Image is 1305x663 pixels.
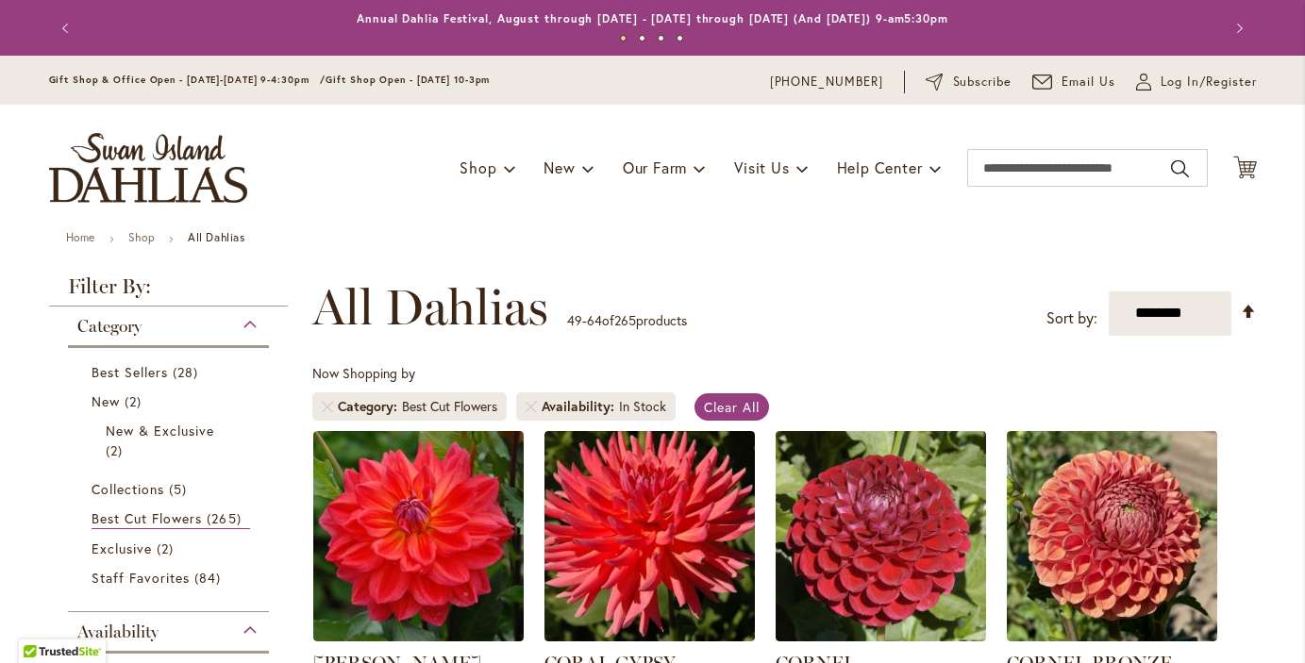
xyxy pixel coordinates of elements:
a: New [92,391,251,411]
span: Help Center [837,157,923,177]
a: Best Cut Flowers [92,508,251,529]
a: [PHONE_NUMBER] [770,73,884,91]
span: 49 [567,311,582,329]
img: COOPER BLAINE [313,431,524,641]
span: Now Shopping by [312,364,415,382]
span: Availability [77,622,159,642]
span: 64 [587,311,602,329]
a: CORAL GYPSY [544,627,755,645]
span: All Dahlias [312,279,548,336]
span: Gift Shop Open - [DATE] 10-3pm [326,74,490,86]
a: Annual Dahlia Festival, August through [DATE] - [DATE] through [DATE] (And [DATE]) 9-am5:30pm [357,11,948,25]
a: CORNEL BRONZE [1007,627,1217,645]
span: Availability [542,397,619,416]
a: Log In/Register [1136,73,1257,91]
span: 2 [125,391,146,411]
a: Collections [92,479,251,499]
div: Best Cut Flowers [402,397,497,416]
span: Collections [92,480,165,498]
span: 265 [614,311,636,329]
a: Exclusive [92,539,251,558]
span: New [544,157,575,177]
a: New &amp; Exclusive [106,421,237,460]
button: 2 of 4 [639,35,645,41]
a: Remove Category Best Cut Flowers [322,401,333,412]
span: 265 [207,508,245,528]
a: Subscribe [926,73,1012,91]
a: Home [66,230,95,244]
img: CORNEL BRONZE [1007,431,1217,641]
a: Best Sellers [92,362,251,382]
span: 2 [157,539,178,558]
span: Gift Shop & Office Open - [DATE]-[DATE] 9-4:30pm / [49,74,326,86]
p: - of products [567,306,687,336]
img: CORAL GYPSY [544,431,755,641]
button: Next [1219,9,1257,47]
div: In Stock [619,397,666,416]
span: 28 [173,362,203,382]
span: New [92,392,120,410]
a: COOPER BLAINE [313,627,524,645]
span: Category [338,397,402,416]
span: New & Exclusive [106,422,215,439]
span: Email Us [1062,73,1115,91]
span: Subscribe [953,73,1012,91]
label: Sort by: [1046,301,1097,336]
a: Email Us [1032,73,1115,91]
a: Shop [128,230,155,244]
strong: Filter By: [49,276,289,307]
span: Our Farm [623,157,687,177]
a: Remove Availability In Stock [526,401,537,412]
img: CORNEL [776,431,986,641]
span: Clear All [704,398,760,416]
span: Best Cut Flowers [92,509,203,527]
span: Exclusive [92,539,152,557]
a: Staff Favorites [92,568,251,588]
a: CORNEL [776,627,986,645]
strong: All Dahlias [188,230,245,244]
button: 1 of 4 [620,35,627,41]
a: Clear All [694,393,769,421]
span: 5 [169,479,192,499]
span: 2 [106,440,127,460]
a: store logo [49,133,247,203]
span: Category [77,316,142,337]
span: Log In/Register [1161,73,1257,91]
span: Best Sellers [92,363,169,381]
span: Staff Favorites [92,569,191,587]
span: 84 [194,568,226,588]
span: Visit Us [734,157,789,177]
button: Previous [49,9,87,47]
button: 4 of 4 [677,35,683,41]
span: Shop [460,157,496,177]
button: 3 of 4 [658,35,664,41]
